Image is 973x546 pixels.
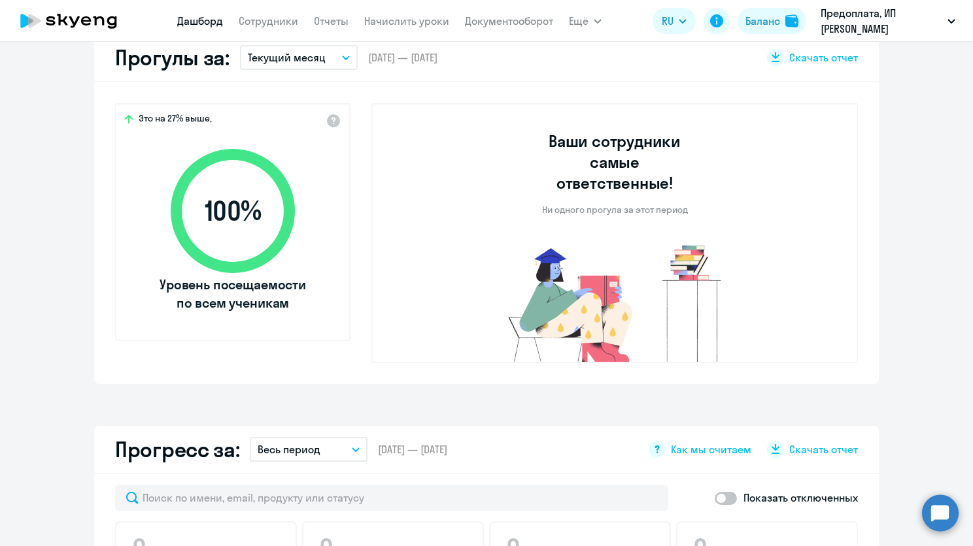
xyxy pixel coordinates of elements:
p: Текущий месяц [248,50,326,65]
p: Показать отключенных [743,490,858,506]
img: no-truants [484,242,746,362]
button: Ещё [569,8,602,34]
span: Это на 27% выше, [139,112,212,128]
button: Предоплата, ИП [PERSON_NAME] [814,5,962,37]
img: balance [785,14,798,27]
a: Начислить уроки [364,14,449,27]
button: Балансbalance [738,8,806,34]
span: Уровень посещаемости по всем ученикам [158,276,308,312]
span: Скачать отчет [789,50,858,65]
button: Весь период [250,437,367,462]
span: [DATE] — [DATE] [378,442,447,457]
span: RU [662,13,674,29]
span: 100 % [158,195,308,227]
a: Дашборд [177,14,223,27]
a: Отчеты [314,14,349,27]
span: Скачать отчет [789,442,858,457]
span: Как мы считаем [671,442,751,457]
p: Ни одного прогула за этот период [542,204,688,216]
p: Предоплата, ИП [PERSON_NAME] [821,5,942,37]
span: [DATE] — [DATE] [368,50,437,65]
h3: Ваши сотрудники самые ответственные! [531,131,699,193]
button: RU [653,8,696,34]
a: Сотрудники [239,14,298,27]
a: Документооборот [465,14,553,27]
button: Текущий месяц [240,45,358,70]
h2: Прогулы за: [115,44,230,71]
div: Баланс [745,13,780,29]
p: Весь период [258,442,320,457]
h2: Прогресс за: [115,436,239,462]
input: Поиск по имени, email, продукту или статусу [115,485,668,511]
span: Ещё [569,13,589,29]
